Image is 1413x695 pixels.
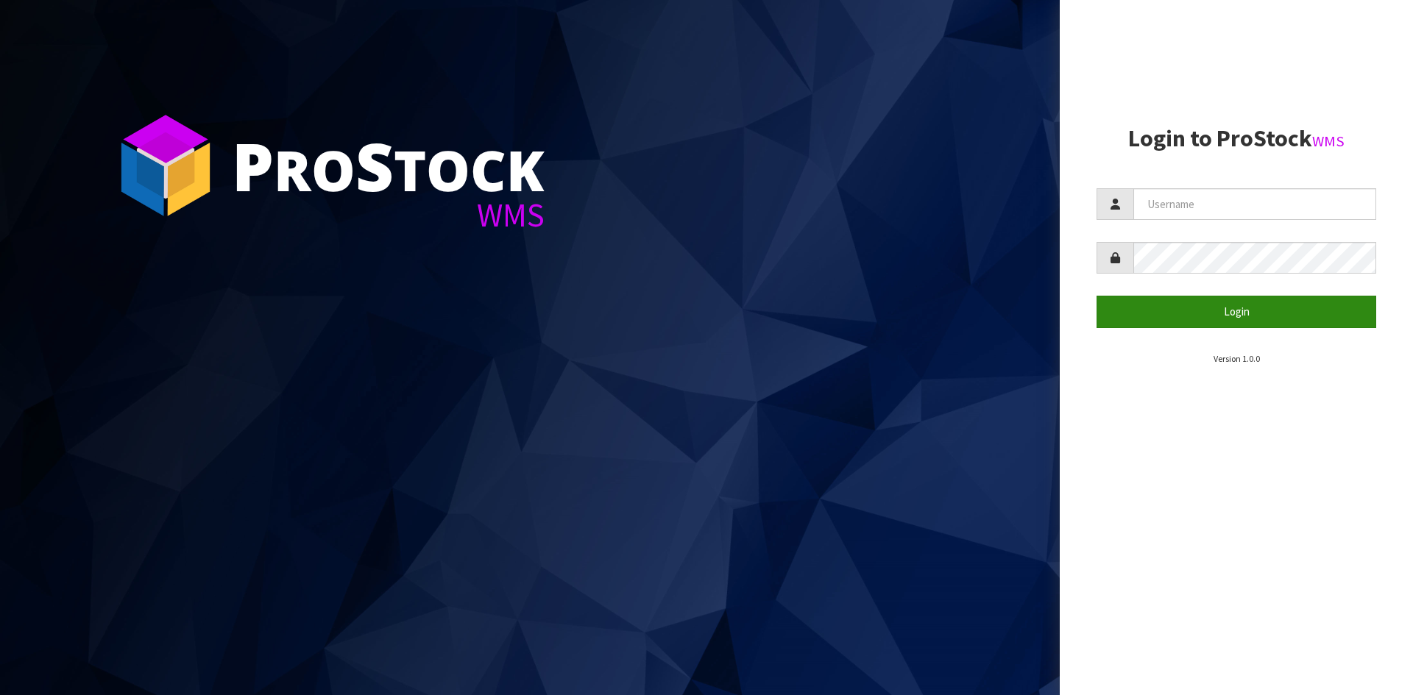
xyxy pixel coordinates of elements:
[232,199,545,232] div: WMS
[110,110,221,221] img: ProStock Cube
[1214,353,1260,364] small: Version 1.0.0
[1133,188,1376,220] input: Username
[355,121,394,210] span: S
[1312,132,1345,151] small: WMS
[1097,296,1376,327] button: Login
[232,121,274,210] span: P
[232,132,545,199] div: ro tock
[1097,126,1376,152] h2: Login to ProStock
